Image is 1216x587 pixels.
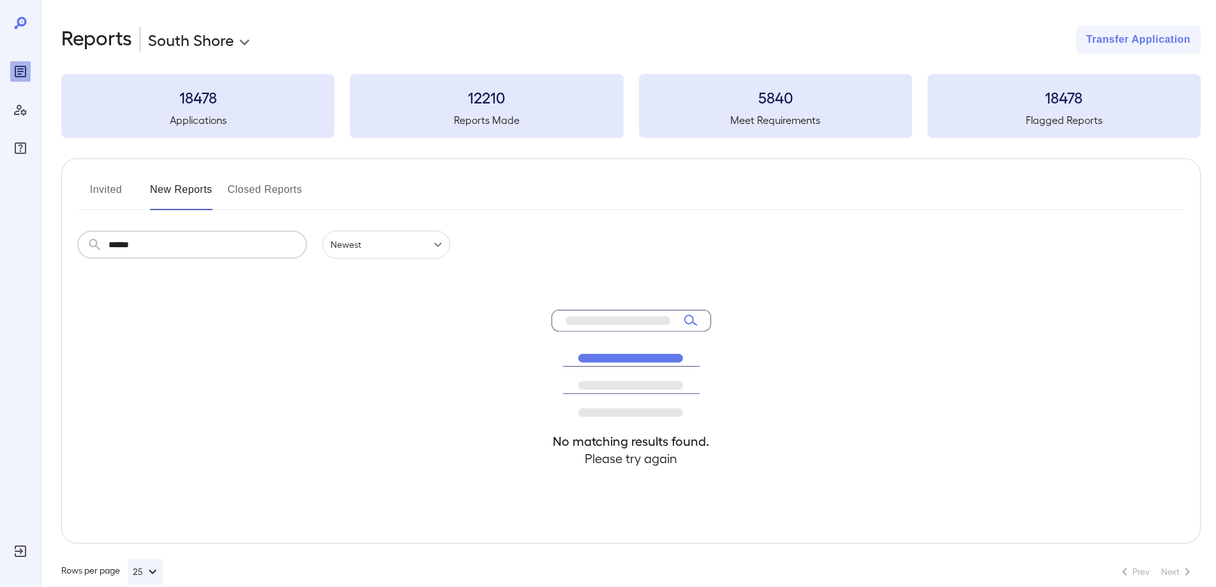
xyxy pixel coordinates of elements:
div: Rows per page [61,559,163,584]
h3: 5840 [639,87,912,107]
h5: Flagged Reports [927,112,1201,128]
h2: Reports [61,26,132,54]
button: Closed Reports [228,179,303,210]
h4: Please try again [552,450,711,467]
div: Manage Users [10,100,31,120]
h3: 18478 [927,87,1201,107]
button: New Reports [150,179,213,210]
h5: Reports Made [350,112,623,128]
button: 25 [128,559,163,584]
h5: Applications [61,112,334,128]
div: Newest [322,231,450,259]
div: FAQ [10,138,31,158]
h3: 12210 [350,87,623,107]
h3: 18478 [61,87,334,107]
nav: pagination navigation [1111,561,1201,582]
button: Transfer Application [1076,26,1201,54]
h5: Meet Requirements [639,112,912,128]
p: South Shore [148,29,234,50]
summary: 18478Applications12210Reports Made5840Meet Requirements18478Flagged Reports [61,74,1201,138]
button: Invited [77,179,135,210]
div: Log Out [10,541,31,561]
h4: No matching results found. [552,432,711,450]
div: Reports [10,61,31,82]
